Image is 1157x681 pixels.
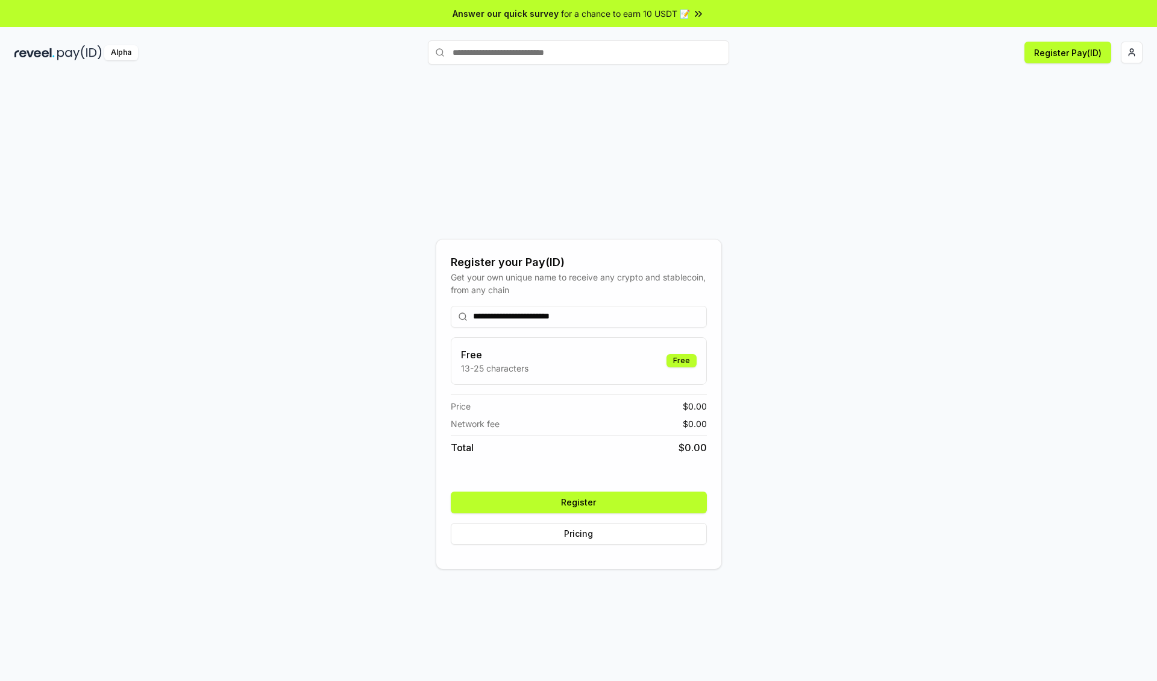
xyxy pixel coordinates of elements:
[1024,42,1111,63] button: Register Pay(ID)
[451,400,471,413] span: Price
[666,354,697,367] div: Free
[679,440,707,455] span: $ 0.00
[451,523,707,545] button: Pricing
[461,362,528,375] p: 13-25 characters
[561,7,690,20] span: for a chance to earn 10 USDT 📝
[453,7,559,20] span: Answer our quick survey
[683,417,707,430] span: $ 0.00
[451,440,474,455] span: Total
[451,254,707,271] div: Register your Pay(ID)
[451,417,500,430] span: Network fee
[461,347,528,362] h3: Free
[14,45,55,60] img: reveel_dark
[451,492,707,513] button: Register
[57,45,102,60] img: pay_id
[104,45,138,60] div: Alpha
[683,400,707,413] span: $ 0.00
[451,271,707,296] div: Get your own unique name to receive any crypto and stablecoin, from any chain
